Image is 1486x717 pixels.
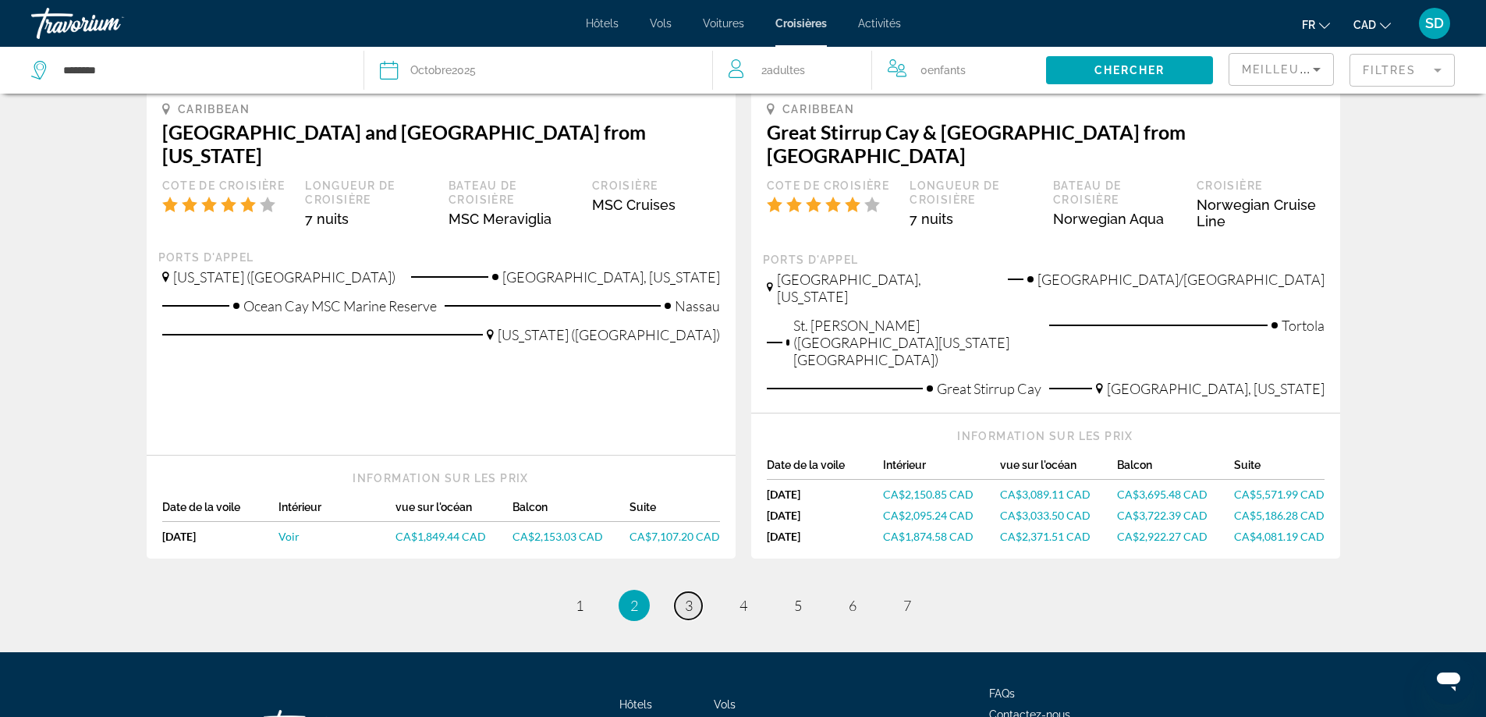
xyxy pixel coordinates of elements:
div: [DATE] [162,530,279,543]
span: 4 [739,597,747,614]
span: Voir [278,530,300,543]
a: CA$3,089.11 CAD [1000,488,1117,501]
a: CA$2,095.24 CAD [883,509,1000,522]
span: Tortola [1282,317,1325,334]
span: CA$3,089.11 CAD [1000,488,1091,501]
span: CA$3,033.50 CAD [1000,509,1091,522]
a: CA$4,081.19 CAD [1234,530,1325,543]
div: Longueur de croisière [305,179,433,207]
button: Travelers: 2 adults, 0 children [713,47,1046,94]
a: CA$3,722.39 CAD [1117,509,1234,522]
div: Croisière [592,179,720,193]
div: Suite [1234,459,1325,480]
a: Voir [278,530,395,543]
a: Croisières [775,17,827,30]
a: CA$2,371.51 CAD [1000,530,1117,543]
div: Ports d'appel [763,253,1328,267]
button: Change language [1302,13,1330,36]
span: Chercher [1094,64,1165,76]
div: Ports d'appel [158,250,724,264]
span: [US_STATE] ([GEOGRAPHIC_DATA]) [498,326,720,343]
div: Croisière [1197,179,1325,193]
nav: Pagination [147,590,1340,621]
span: 3 [685,597,693,614]
a: Hôtels [586,17,619,30]
a: CA$2,922.27 CAD [1117,530,1234,543]
span: CA$2,153.03 CAD [512,530,603,543]
span: [GEOGRAPHIC_DATA]/[GEOGRAPHIC_DATA] [1037,271,1325,288]
button: Octobre2025 [380,47,697,94]
div: Intérieur [278,501,395,522]
button: Filter [1349,53,1455,87]
span: Enfants [927,64,966,76]
a: Hôtels [619,698,652,711]
div: [DATE] [767,509,884,522]
div: Cote de croisière [162,179,290,193]
span: CA$2,095.24 CAD [883,509,974,522]
a: CA$7,107.20 CAD [630,530,720,543]
span: 5 [794,597,802,614]
span: CA$1,849.44 CAD [395,530,486,543]
button: User Menu [1414,7,1455,40]
iframe: Bouton de lancement de la fenêtre de messagerie [1424,655,1474,705]
span: fr [1302,19,1315,31]
div: Balcon [1117,459,1234,480]
div: Suite [630,501,720,522]
a: Vols [650,17,672,30]
div: MSC Cruises [592,197,720,213]
div: Date de la voile [767,459,884,480]
span: 0 [920,59,966,81]
span: Octobre [410,64,452,76]
div: Intérieur [883,459,1000,480]
div: Bateau de croisière [1053,179,1181,207]
span: Voitures [703,17,744,30]
span: CA$2,922.27 CAD [1117,530,1208,543]
div: Longueur de croisière [910,179,1037,207]
h3: Great Stirrup Cay & [GEOGRAPHIC_DATA] from [GEOGRAPHIC_DATA] [767,120,1325,167]
span: [GEOGRAPHIC_DATA], [US_STATE] [777,271,991,305]
span: 6 [849,597,856,614]
a: CA$1,874.58 CAD [883,530,1000,543]
h3: [GEOGRAPHIC_DATA] and [GEOGRAPHIC_DATA] from [US_STATE] [162,120,720,167]
a: CA$5,571.99 CAD [1234,488,1325,501]
div: Bateau de croisière [449,179,576,207]
div: MSC Meraviglia [449,211,576,227]
span: St. [PERSON_NAME] ([GEOGRAPHIC_DATA][US_STATE][GEOGRAPHIC_DATA]) [793,317,1041,368]
span: CA$5,186.28 CAD [1234,509,1325,522]
span: Great Stirrup Cay [937,380,1041,397]
div: [DATE] [767,530,884,543]
mat-select: Sort by [1242,60,1321,79]
a: Activités [858,17,901,30]
div: Norwegian Cruise Line [1197,197,1325,229]
span: CA$2,371.51 CAD [1000,530,1091,543]
div: [DATE] [767,488,884,501]
span: FAQs [989,687,1015,700]
span: Caribbean [178,103,250,115]
a: CA$1,849.44 CAD [395,530,512,543]
a: Vols [714,698,736,711]
span: CA$3,695.48 CAD [1117,488,1208,501]
div: Norwegian Aqua [1053,211,1181,227]
span: Nassau [675,297,720,314]
div: Cote de croisière [767,179,895,193]
a: CA$3,033.50 CAD [1000,509,1117,522]
a: CA$2,150.85 CAD [883,488,1000,501]
div: Information sur les prix [162,471,720,485]
span: Caribbean [782,103,855,115]
span: 2 [630,597,638,614]
span: [GEOGRAPHIC_DATA], [US_STATE] [1107,380,1325,397]
span: [US_STATE] ([GEOGRAPHIC_DATA]) [173,268,395,286]
span: CA$2,150.85 CAD [883,488,974,501]
div: Balcon [512,501,630,522]
div: vue sur l'océan [1000,459,1117,480]
div: 7 nuits [910,211,1037,227]
span: CAD [1353,19,1376,31]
